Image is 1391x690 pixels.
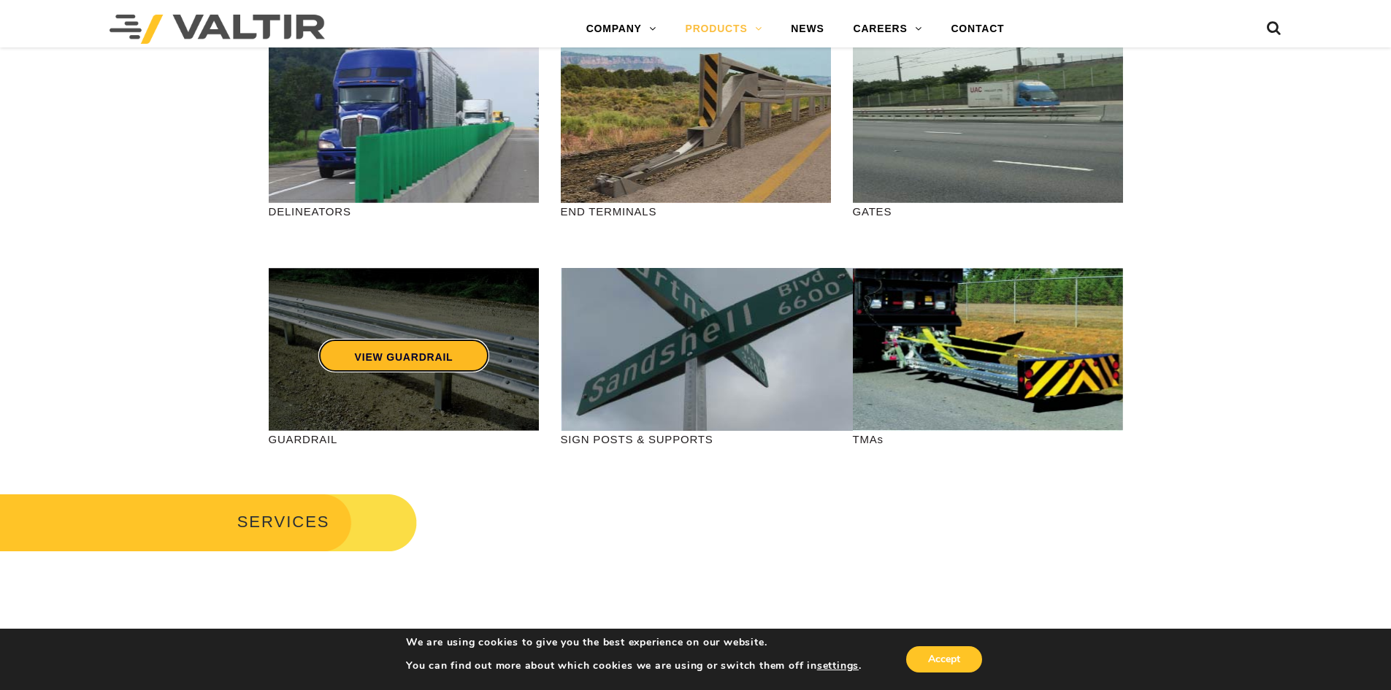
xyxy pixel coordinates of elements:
button: Accept [906,646,982,672]
a: PRODUCTS [671,15,777,44]
p: You can find out more about which cookies we are using or switch them off in . [406,659,862,672]
p: TMAs [853,431,1123,448]
p: DELINEATORS [269,203,539,220]
a: CAREERS [839,15,937,44]
a: VIEW GUARDRAIL [318,339,489,372]
button: settings [817,659,859,672]
p: GATES [853,203,1123,220]
a: CONTACT [936,15,1019,44]
p: GUARDRAIL [269,431,539,448]
img: Valtir [110,15,325,44]
p: SIGN POSTS & SUPPORTS [561,431,831,448]
p: END TERMINALS [561,203,831,220]
p: We are using cookies to give you the best experience on our website. [406,636,862,649]
a: COMPANY [572,15,671,44]
a: NEWS [776,15,838,44]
